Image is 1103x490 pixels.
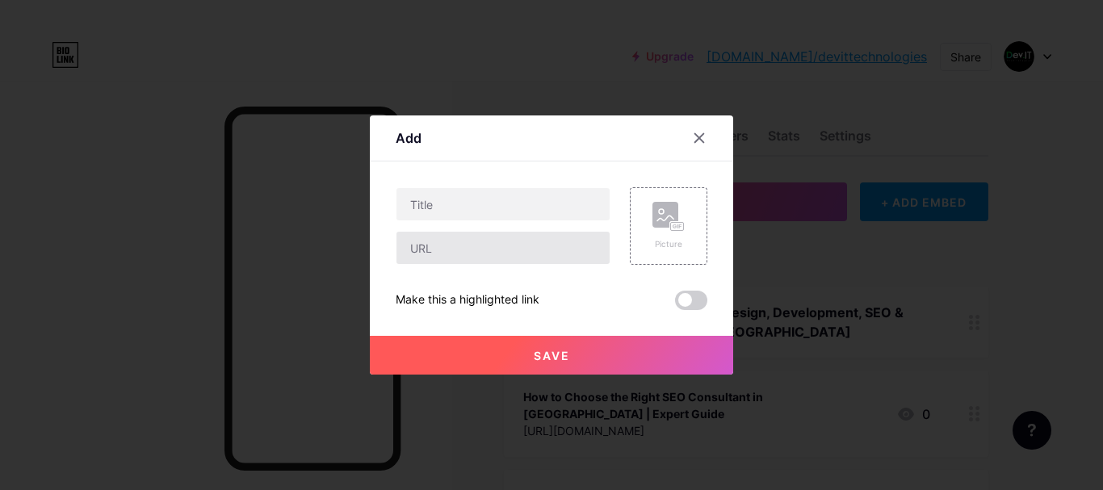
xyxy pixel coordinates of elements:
[396,128,421,148] div: Add
[370,336,733,375] button: Save
[652,238,685,250] div: Picture
[396,188,610,220] input: Title
[396,291,539,310] div: Make this a highlighted link
[396,232,610,264] input: URL
[534,349,570,362] span: Save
